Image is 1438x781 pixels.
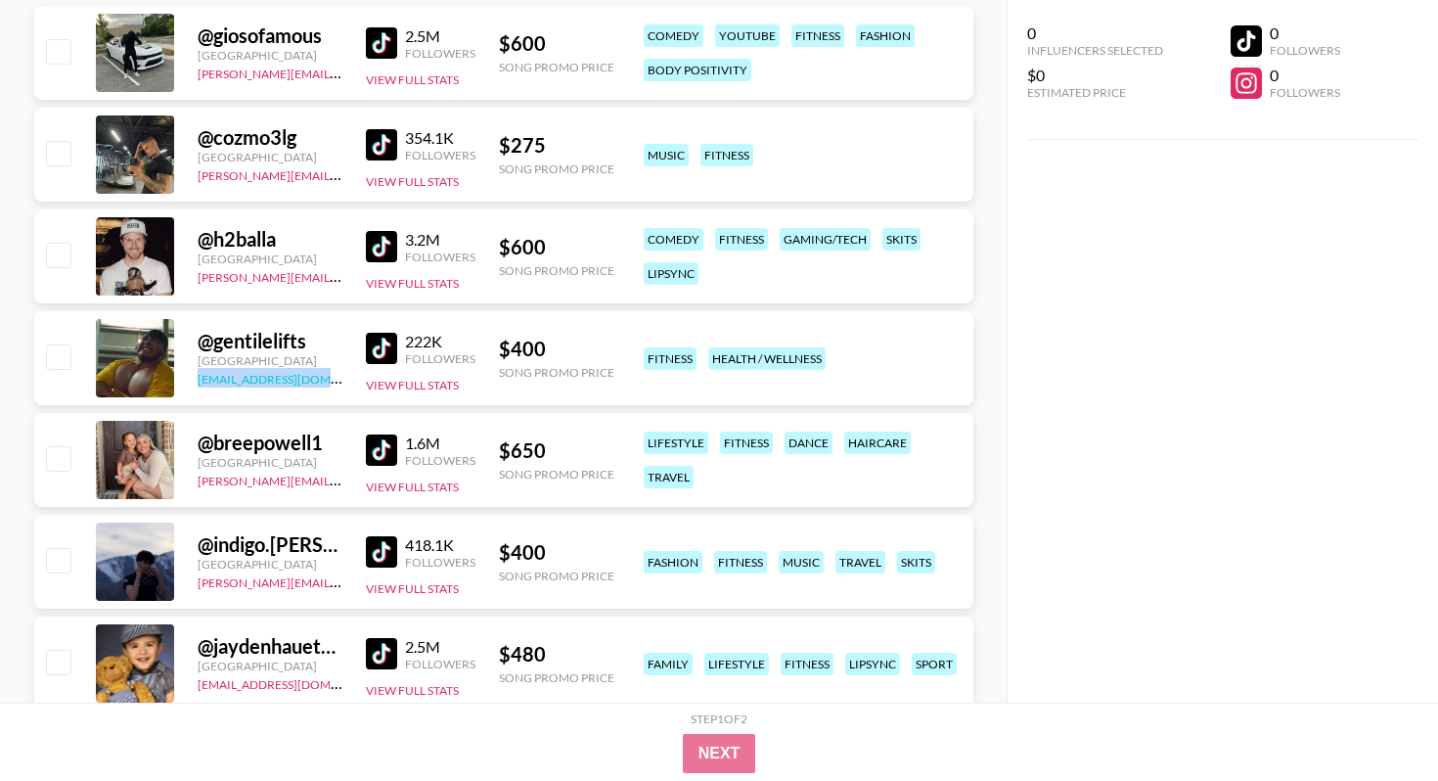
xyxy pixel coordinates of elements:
[366,638,397,669] img: TikTok
[366,174,459,189] button: View Full Stats
[366,480,459,494] button: View Full Stats
[1027,23,1163,43] div: 0
[198,266,487,285] a: [PERSON_NAME][EMAIL_ADDRESS][DOMAIN_NAME]
[499,31,614,56] div: $ 600
[1270,23,1340,43] div: 0
[366,536,397,568] img: TikTok
[704,653,769,675] div: lifestyle
[366,129,397,161] img: TikTok
[198,470,487,488] a: [PERSON_NAME][EMAIL_ADDRESS][DOMAIN_NAME]
[198,63,487,81] a: [PERSON_NAME][EMAIL_ADDRESS][DOMAIN_NAME]
[791,24,844,47] div: fitness
[499,642,614,666] div: $ 480
[835,551,885,574] div: travel
[405,351,475,366] div: Followers
[644,144,689,166] div: music
[683,734,756,773] button: Next
[366,581,459,596] button: View Full Stats
[198,455,342,470] div: [GEOGRAPHIC_DATA]
[405,148,475,162] div: Followers
[644,432,708,454] div: lifestyle
[644,466,694,488] div: travel
[405,128,475,148] div: 354.1K
[198,329,342,353] div: @ gentilelifts
[499,161,614,176] div: Song Promo Price
[366,72,459,87] button: View Full Stats
[405,46,475,61] div: Followers
[1027,43,1163,58] div: Influencers Selected
[198,23,342,48] div: @ giosofamous
[499,569,614,583] div: Song Promo Price
[405,453,475,468] div: Followers
[691,712,747,726] div: Step 1 of 2
[198,431,342,455] div: @ breepowell1
[644,653,693,675] div: family
[882,228,921,251] div: skits
[644,262,698,285] div: lipsync
[780,228,871,251] div: gaming/tech
[715,228,768,251] div: fitness
[198,368,394,387] a: [EMAIL_ADDRESS][DOMAIN_NAME]
[198,227,342,252] div: @ h2balla
[198,252,342,266] div: [GEOGRAPHIC_DATA]
[198,150,342,164] div: [GEOGRAPHIC_DATA]
[198,673,394,692] a: [EMAIL_ADDRESS][DOMAIN_NAME]
[198,164,487,183] a: [PERSON_NAME][EMAIL_ADDRESS][DOMAIN_NAME]
[198,125,342,150] div: @ cozmo3lg
[366,231,397,262] img: TikTok
[366,435,397,466] img: TikTok
[1027,85,1163,100] div: Estimated Price
[708,347,826,370] div: health / wellness
[405,26,475,46] div: 2.5M
[405,230,475,250] div: 3.2M
[785,432,832,454] div: dance
[845,653,900,675] div: lipsync
[198,634,342,659] div: @ jaydenhaueterofficial
[499,540,614,565] div: $ 400
[405,637,475,657] div: 2.5M
[715,24,780,47] div: youtube
[499,438,614,463] div: $ 650
[366,27,397,59] img: TikTok
[700,144,753,166] div: fitness
[366,276,459,291] button: View Full Stats
[198,353,342,368] div: [GEOGRAPHIC_DATA]
[1270,85,1340,100] div: Followers
[198,659,342,673] div: [GEOGRAPHIC_DATA]
[1270,43,1340,58] div: Followers
[366,378,459,392] button: View Full Stats
[912,653,957,675] div: sport
[405,555,475,570] div: Followers
[856,24,915,47] div: fashion
[499,365,614,380] div: Song Promo Price
[405,332,475,351] div: 222K
[644,228,703,251] div: comedy
[644,59,751,81] div: body positivity
[198,557,342,572] div: [GEOGRAPHIC_DATA]
[644,551,702,574] div: fashion
[714,551,767,574] div: fitness
[499,235,614,259] div: $ 600
[405,535,475,555] div: 418.1K
[499,263,614,278] div: Song Promo Price
[405,434,475,453] div: 1.6M
[198,532,342,557] div: @ indigo.[PERSON_NAME]
[720,432,773,454] div: fitness
[405,657,475,671] div: Followers
[781,653,833,675] div: fitness
[1270,66,1340,85] div: 0
[644,24,703,47] div: comedy
[644,347,697,370] div: fitness
[844,432,911,454] div: haircare
[499,60,614,74] div: Song Promo Price
[499,670,614,685] div: Song Promo Price
[366,333,397,364] img: TikTok
[897,551,935,574] div: skits
[405,250,475,264] div: Followers
[499,467,614,482] div: Song Promo Price
[198,572,487,590] a: [PERSON_NAME][EMAIL_ADDRESS][DOMAIN_NAME]
[499,133,614,158] div: $ 275
[1027,66,1163,85] div: $0
[779,551,824,574] div: music
[198,48,342,63] div: [GEOGRAPHIC_DATA]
